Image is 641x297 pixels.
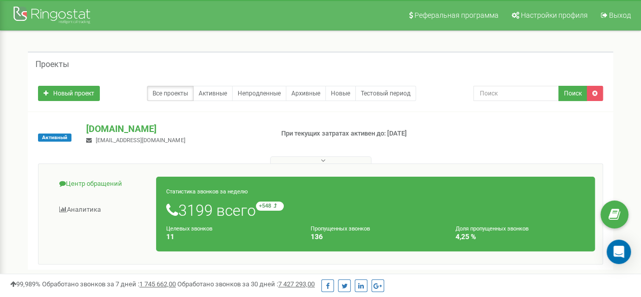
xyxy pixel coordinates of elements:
[558,86,587,101] button: Поиск
[607,240,631,264] div: Open Intercom Messenger
[286,86,326,101] a: Архивные
[46,197,157,222] a: Аналитика
[166,233,295,241] h4: 11
[414,11,499,19] span: Реферальная программа
[609,11,631,19] span: Выход
[86,122,265,136] p: [DOMAIN_NAME]
[193,86,233,101] a: Активные
[10,280,41,288] span: 99,989%
[166,225,212,232] small: Целевых звонков
[311,233,440,241] h4: 136
[278,280,315,288] u: 7 427 293,00
[177,280,315,288] span: Обработано звонков за 30 дней :
[325,86,356,101] a: Новые
[42,280,176,288] span: Обработано звонков за 7 дней :
[166,188,248,195] small: Статистика звонков за неделю
[355,86,416,101] a: Тестовый период
[473,86,559,101] input: Поиск
[38,134,71,142] span: Активный
[232,86,286,101] a: Непродленные
[35,60,69,69] h5: Проекты
[147,86,194,101] a: Все проекты
[256,202,284,211] small: +548
[281,129,411,139] p: При текущих затратах активен до: [DATE]
[46,172,157,196] a: Центр обращений
[456,225,529,232] small: Доля пропущенных звонков
[456,233,585,241] h4: 4,25 %
[139,280,176,288] u: 1 745 662,00
[521,11,588,19] span: Настройки профиля
[166,202,585,219] h1: 3199 всего
[311,225,370,232] small: Пропущенных звонков
[38,86,100,101] a: Новый проект
[96,137,185,144] span: [EMAIL_ADDRESS][DOMAIN_NAME]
